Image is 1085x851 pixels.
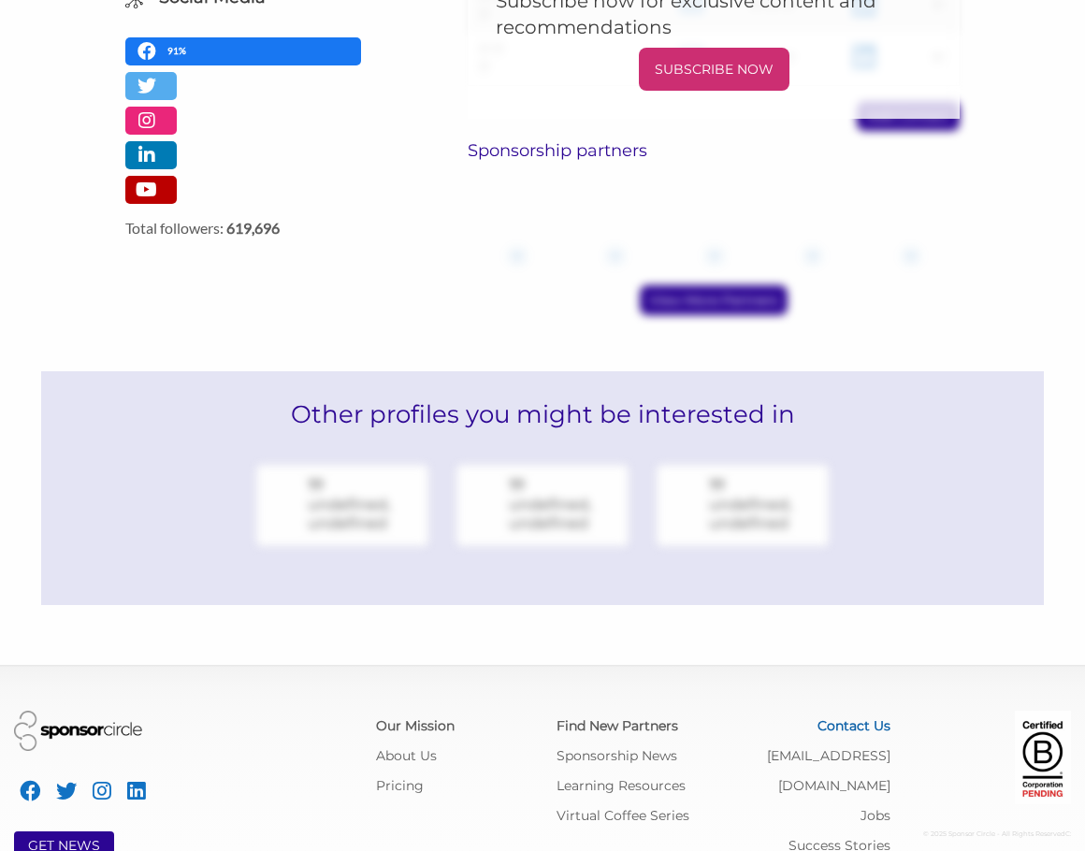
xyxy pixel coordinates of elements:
[376,717,455,734] a: Our Mission
[861,807,890,824] a: Jobs
[817,717,890,734] a: Contact Us
[767,747,890,794] a: [EMAIL_ADDRESS][DOMAIN_NAME]
[226,219,280,237] strong: 619,696
[167,42,191,60] p: 91%
[646,55,782,83] p: SUBSCRIBE NOW
[557,807,689,824] a: Virtual Coffee Series
[557,747,677,764] a: Sponsorship News
[557,777,686,794] a: Learning Resources
[496,48,933,91] a: SUBSCRIBE NOW
[125,219,385,237] label: Total followers:
[557,717,678,734] a: Find New Partners
[468,140,961,161] h6: Sponsorship partners
[41,371,1043,457] h2: Other profiles you might be interested in
[1015,711,1071,804] img: Certified Corporation Pending Logo
[14,711,142,751] img: Sponsor Circle Logo
[376,777,424,794] a: Pricing
[376,747,437,764] a: About Us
